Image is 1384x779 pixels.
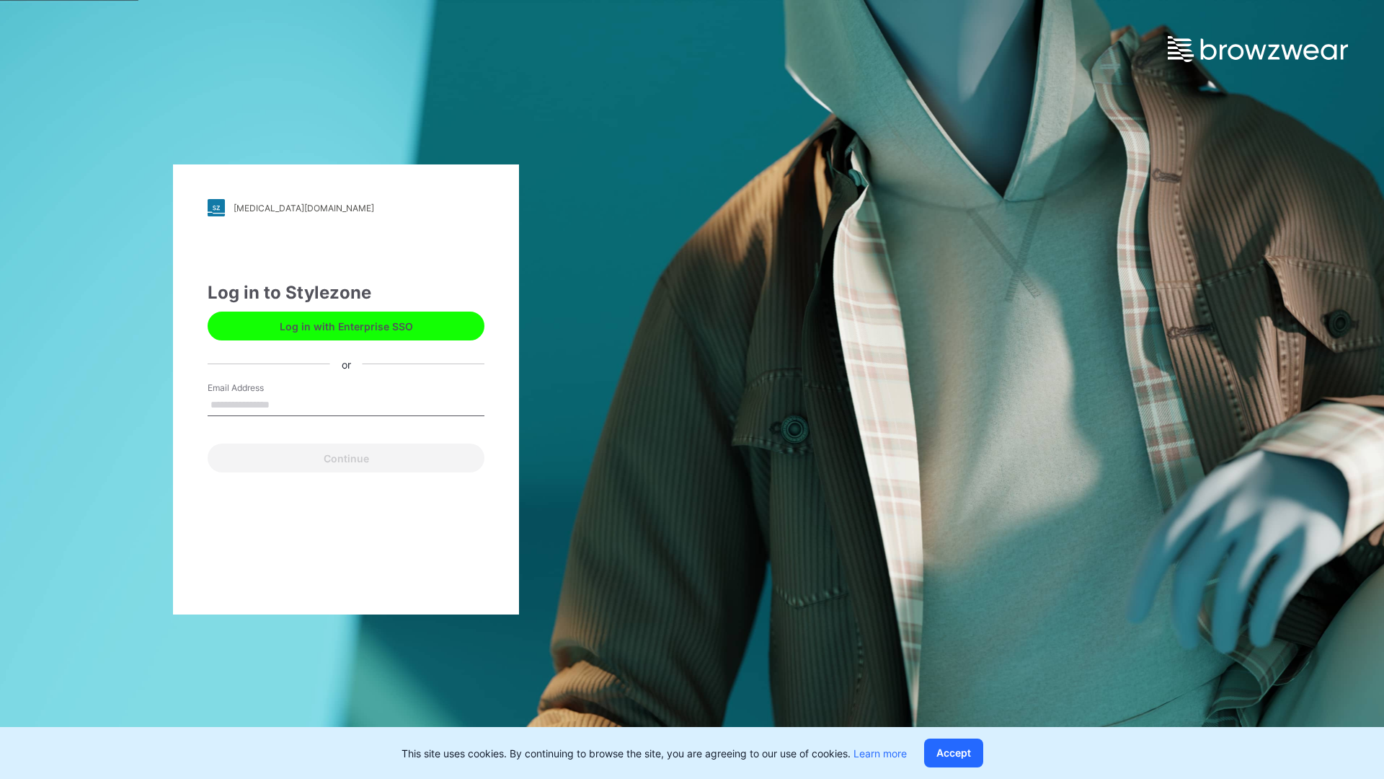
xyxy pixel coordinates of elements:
[402,746,907,761] p: This site uses cookies. By continuing to browse the site, you are agreeing to our use of cookies.
[208,312,484,340] button: Log in with Enterprise SSO
[1168,36,1348,62] img: browzwear-logo.e42bd6dac1945053ebaf764b6aa21510.svg
[924,739,983,767] button: Accept
[208,199,225,216] img: stylezone-logo.562084cfcfab977791bfbf7441f1a819.svg
[330,356,363,371] div: or
[208,280,484,306] div: Log in to Stylezone
[208,199,484,216] a: [MEDICAL_DATA][DOMAIN_NAME]
[853,747,907,760] a: Learn more
[234,203,374,214] div: [MEDICAL_DATA][DOMAIN_NAME]
[208,382,309,395] label: Email Address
